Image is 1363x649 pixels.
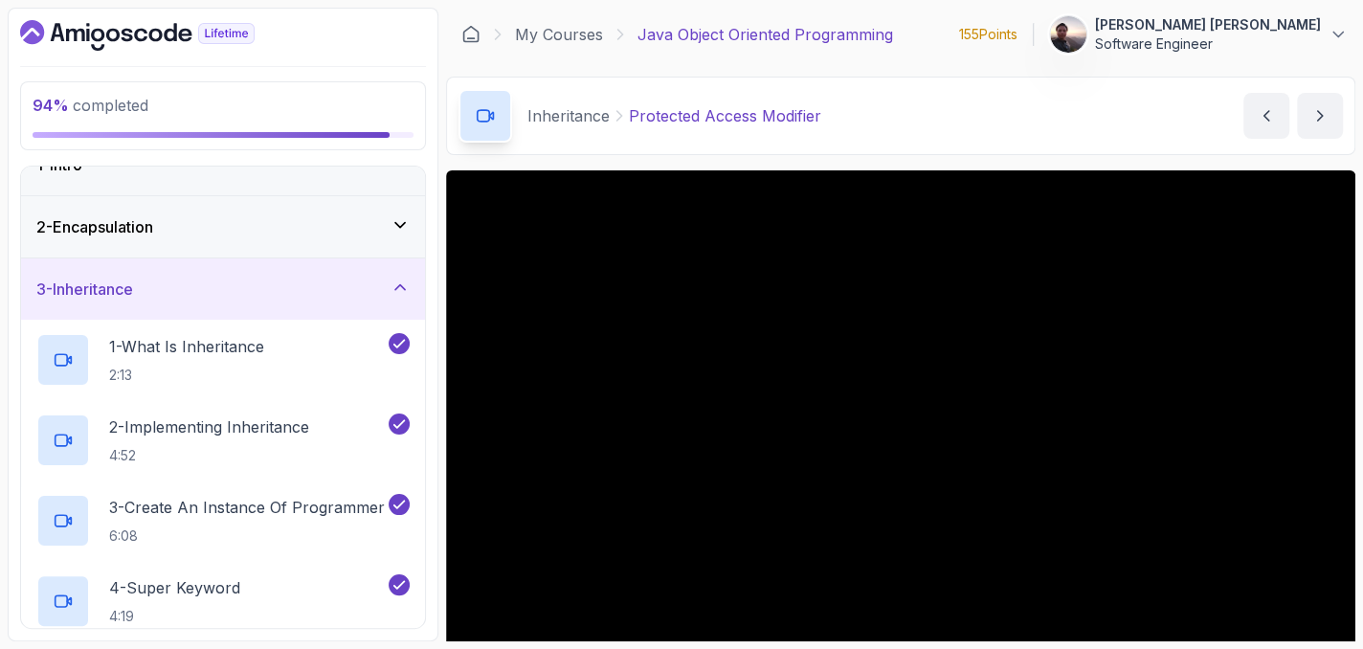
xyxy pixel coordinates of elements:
[20,20,299,51] a: Dashboard
[109,607,240,626] p: 4:19
[461,25,480,44] a: Dashboard
[1095,34,1321,54] p: Software Engineer
[1243,93,1289,139] button: previous content
[109,496,385,519] p: 3 - Create An Instance Of Programmer
[109,526,385,546] p: 6:08
[1297,93,1343,139] button: next content
[527,104,610,127] p: Inheritance
[36,215,153,238] h3: 2 - Encapsulation
[36,494,410,548] button: 3-Create An Instance Of Programmer6:08
[36,333,410,387] button: 1-What Is Inheritance2:13
[637,23,893,46] p: Java Object Oriented Programming
[1049,15,1348,54] button: user profile image[PERSON_NAME] [PERSON_NAME]Software Engineer
[36,574,410,628] button: 4-Super Keyword4:19
[629,104,821,127] p: Protected Access Modifier
[109,576,240,599] p: 4 - Super Keyword
[109,446,309,465] p: 4:52
[36,278,133,301] h3: 3 - Inheritance
[36,414,410,467] button: 2-Implementing Inheritance4:52
[21,196,425,257] button: 2-Encapsulation
[109,335,264,358] p: 1 - What Is Inheritance
[109,415,309,438] p: 2 - Implementing Inheritance
[1050,16,1086,53] img: user profile image
[109,366,264,385] p: 2:13
[33,96,69,115] span: 94 %
[33,96,148,115] span: completed
[515,23,603,46] a: My Courses
[959,25,1017,44] p: 155 Points
[21,258,425,320] button: 3-Inheritance
[1095,15,1321,34] p: [PERSON_NAME] [PERSON_NAME]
